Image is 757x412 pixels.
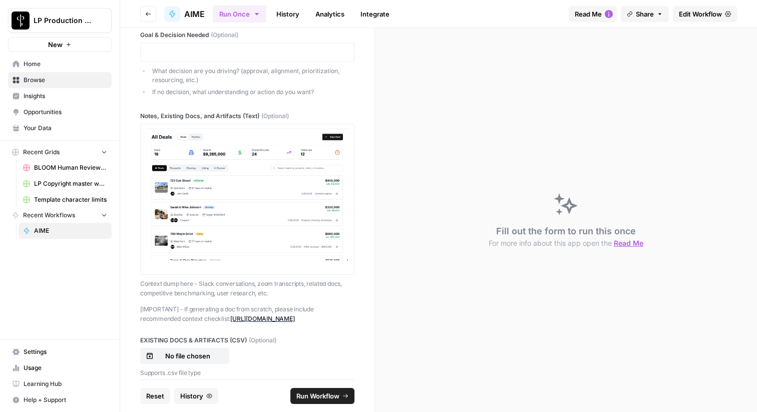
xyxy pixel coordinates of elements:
[146,391,164,401] span: Reset
[569,6,617,22] button: Read Me
[19,223,112,239] a: AIME
[249,336,276,345] span: (Optional)
[261,112,289,121] span: (Optional)
[679,9,722,19] span: Edit Workflow
[8,145,112,160] button: Recent Grids
[24,124,107,133] span: Your Data
[156,351,220,361] p: No file chosen
[296,391,339,401] span: Run Workflow
[150,67,354,85] li: What decision are you driving? (approval, alignment, prioritization, resourcing, etc.)
[8,56,112,72] a: Home
[140,336,354,345] label: EXISTING DOCS & ARTIFACTS (CSV)
[34,163,107,172] span: BLOOM Human Review (ver2)
[24,108,107,117] span: Opportunities
[213,6,266,23] button: Run Once
[211,31,238,40] span: (Optional)
[270,6,305,22] a: History
[230,315,295,322] a: [URL][DOMAIN_NAME]
[354,6,396,22] a: Integrate
[24,76,107,85] span: Browse
[24,379,107,388] span: Learning Hub
[8,392,112,408] button: Help + Support
[24,60,107,69] span: Home
[140,112,354,121] label: Notes, Existing Docs, and Artifacts (Text)
[8,344,112,360] a: Settings
[184,8,205,20] span: AIME
[48,40,63,50] span: New
[34,179,107,188] span: LP Copyright master workflow Grid
[24,395,107,404] span: Help + Support
[673,6,737,22] a: Edit Workflow
[8,8,112,33] button: Workspace: LP Production Workloads
[8,376,112,392] a: Learning Hub
[290,388,354,404] button: Run Workflow
[24,363,107,372] span: Usage
[140,348,229,364] button: No file chosen
[489,224,643,248] div: Fill out the form to run this once
[140,31,354,40] label: Goal & Decision Needed
[8,208,112,223] button: Recent Workflows
[34,226,107,235] span: AIME
[24,92,107,101] span: Insights
[8,88,112,104] a: Insights
[140,388,170,404] button: Reset
[8,104,112,120] a: Opportunities
[19,192,112,208] a: Template character limits
[19,160,112,176] a: BLOOM Human Review (ver2)
[614,239,643,247] span: Read Me
[23,211,75,220] span: Recent Workflows
[19,176,112,192] a: LP Copyright master workflow Grid
[24,347,107,356] span: Settings
[12,12,30,30] img: LP Production Workloads Logo
[34,16,94,26] span: LP Production Workloads
[621,6,669,22] button: Share
[8,72,112,88] a: Browse
[309,6,350,22] a: Analytics
[150,88,354,97] li: If no decision, what understanding or action do you want?
[8,37,112,52] button: New
[489,238,643,248] button: For more info about this app open the Read Me
[140,304,354,324] p: [IMPORTANT] - If generating a doc from scratch, please include recommended context checklist:
[140,368,354,378] p: Supports .csv file type
[636,9,654,19] span: Share
[180,391,203,401] span: History
[23,148,60,157] span: Recent Grids
[174,388,218,404] button: History
[164,6,205,22] a: AIME
[140,279,354,298] p: Context dump here - Slack conversations, zoom transcripts, related docs, competitive benchmarking...
[34,195,107,204] span: Template character limits
[575,9,602,19] span: Read Me
[8,360,112,376] a: Usage
[8,120,112,136] a: Your Data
